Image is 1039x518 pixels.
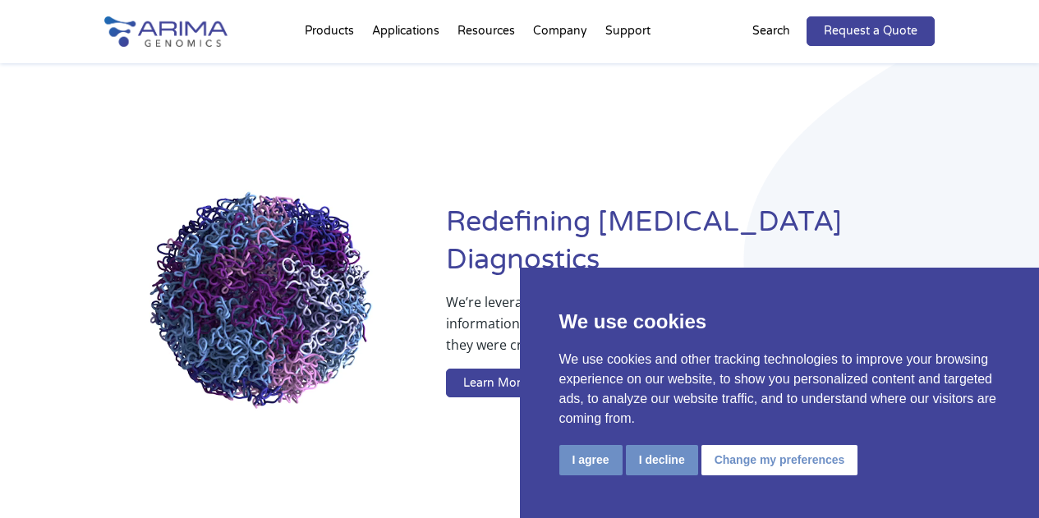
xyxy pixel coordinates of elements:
[701,445,858,475] button: Change my preferences
[752,21,790,42] p: Search
[559,445,623,475] button: I agree
[559,350,1000,429] p: We use cookies and other tracking technologies to improve your browsing experience on our website...
[626,445,698,475] button: I decline
[807,16,935,46] a: Request a Quote
[104,16,228,47] img: Arima-Genomics-logo
[559,307,1000,337] p: We use cookies
[446,291,869,369] p: We’re leveraging whole-genome sequence and structure information to ensure breakthrough therapies...
[446,204,935,291] h1: Redefining [MEDICAL_DATA] Diagnostics
[446,369,545,398] a: Learn More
